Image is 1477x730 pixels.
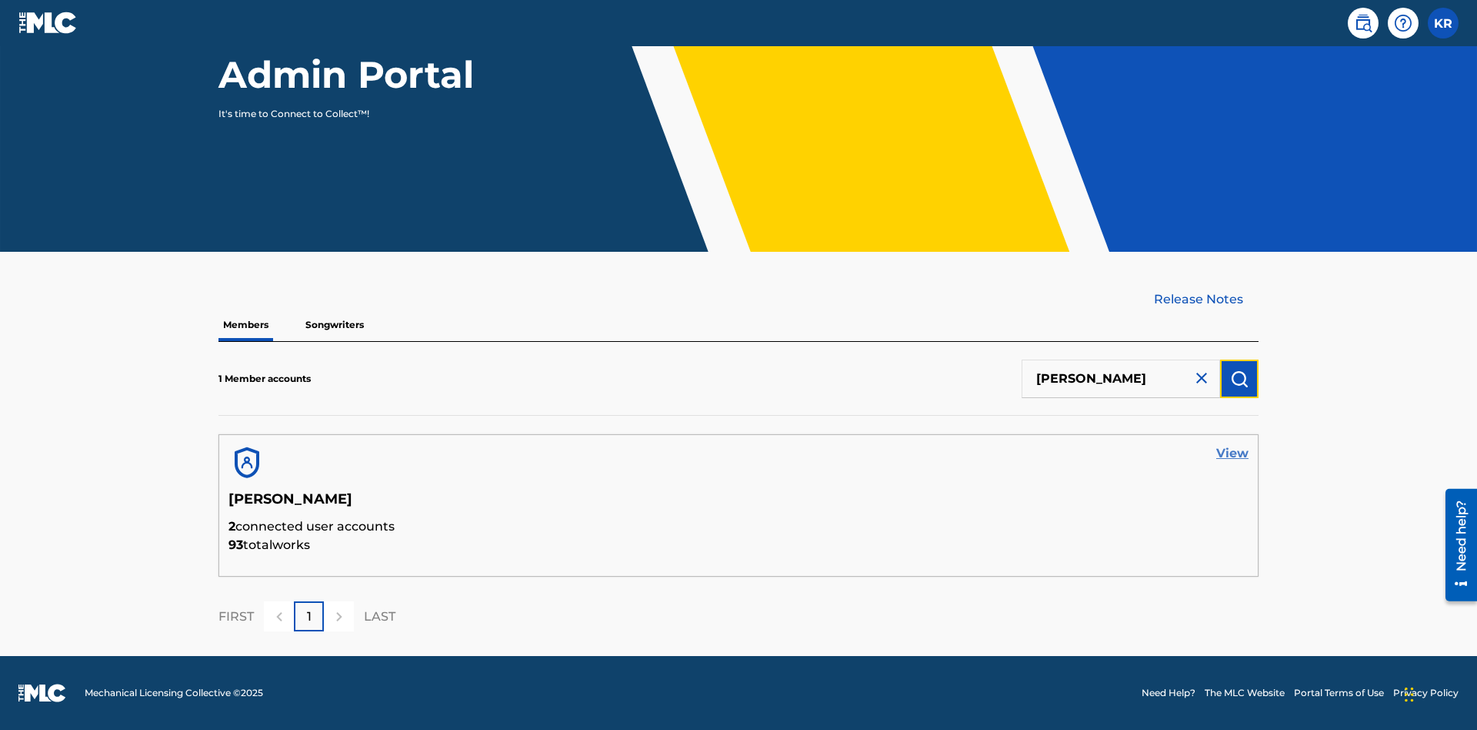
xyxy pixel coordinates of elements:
[1434,483,1477,609] iframe: Resource Center
[364,608,395,626] p: LAST
[218,309,273,341] p: Members
[1230,370,1249,388] img: Search Works
[1354,14,1372,32] img: search
[1348,8,1379,39] a: Public Search
[307,608,312,626] p: 1
[218,608,254,626] p: FIRST
[1216,444,1249,463] a: View
[1294,686,1384,700] a: Portal Terms of Use
[1142,686,1195,700] a: Need Help?
[228,537,243,552] span: 93
[228,444,265,481] img: account
[1388,8,1419,39] div: Help
[1022,360,1220,398] input: Search Members
[228,519,235,534] span: 2
[85,686,263,700] span: Mechanical Licensing Collective © 2025
[228,491,1249,517] h5: [PERSON_NAME]
[1400,656,1477,730] iframe: Chat Widget
[218,107,485,121] p: It's time to Connect to Collect™!
[218,372,311,386] p: 1 Member accounts
[1205,686,1285,700] a: The MLC Website
[1428,8,1459,39] div: User Menu
[1393,686,1459,700] a: Privacy Policy
[1405,671,1414,718] div: Drag
[228,536,1249,554] p: total works
[18,12,78,34] img: MLC Logo
[228,517,1249,536] p: connected user accounts
[1192,369,1211,387] img: close
[301,309,368,341] p: Songwriters
[1154,290,1259,309] a: Release Notes
[18,684,66,702] img: logo
[1394,14,1412,32] img: help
